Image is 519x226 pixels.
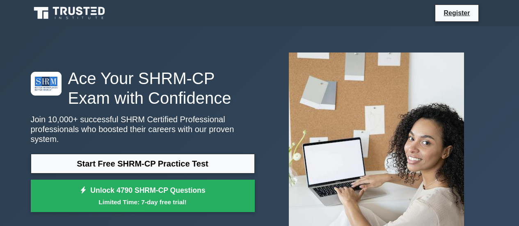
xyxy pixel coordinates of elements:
h1: Ace Your SHRM-CP Exam with Confidence [31,68,255,108]
small: Limited Time: 7-day free trial! [41,197,245,207]
a: Unlock 4790 SHRM-CP QuestionsLimited Time: 7-day free trial! [31,180,255,212]
a: Register [439,8,475,18]
a: Start Free SHRM-CP Practice Test [31,154,255,173]
p: Join 10,000+ successful SHRM Certified Professional professionals who boosted their careers with ... [31,114,255,144]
